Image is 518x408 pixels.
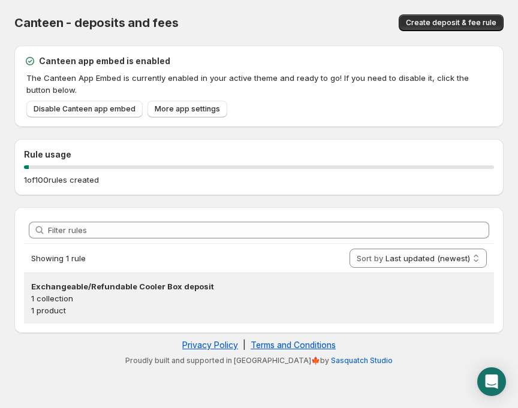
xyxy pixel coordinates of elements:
[26,101,143,117] a: Disable Canteen app embed
[14,16,179,30] span: Canteen - deposits and fees
[34,104,135,114] span: Disable Canteen app embed
[406,18,496,28] span: Create deposit & fee rule
[20,356,498,365] p: Proudly built and supported in [GEOGRAPHIC_DATA]🍁by
[31,292,487,304] p: 1 collection
[243,340,246,350] span: |
[155,104,220,114] span: More app settings
[31,253,86,263] span: Showing 1 rule
[24,174,99,186] p: 1 of 100 rules created
[477,367,506,396] div: Open Intercom Messenger
[24,149,494,161] h2: Rule usage
[31,280,487,292] h3: Exchangeable/Refundable Cooler Box deposit
[251,340,336,350] a: Terms and Conditions
[39,55,170,67] h2: Canteen app embed is enabled
[182,340,238,350] a: Privacy Policy
[331,356,393,365] a: Sasquatch Studio
[399,14,504,31] button: Create deposit & fee rule
[147,101,227,117] a: More app settings
[31,304,487,316] p: 1 product
[48,222,489,238] input: Filter rules
[26,72,494,96] p: The Canteen App Embed is currently enabled in your active theme and ready to go! If you need to d...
